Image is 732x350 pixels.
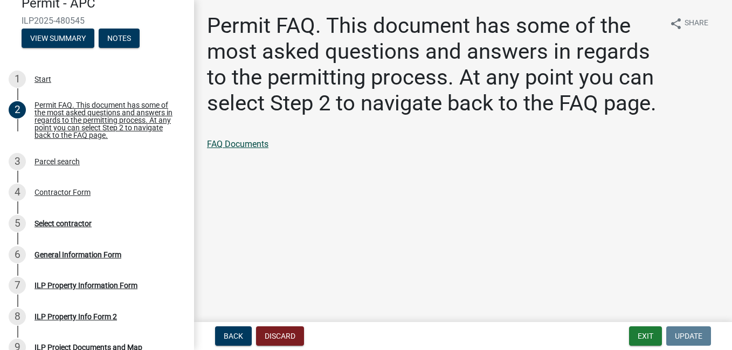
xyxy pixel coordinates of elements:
button: Discard [256,326,304,346]
button: Notes [99,29,140,48]
div: 3 [9,153,26,170]
div: ILP Property Information Form [34,282,137,289]
span: Back [224,332,243,340]
div: 6 [9,246,26,263]
div: General Information Form [34,251,121,258]
button: Exit [629,326,662,346]
wm-modal-confirm: Notes [99,34,140,43]
button: shareShare [661,13,717,34]
i: share [669,17,682,30]
div: 4 [9,184,26,201]
span: ILP2025-480545 [22,16,172,26]
button: Back [215,326,252,346]
div: Parcel search [34,158,80,165]
span: Share [685,17,708,30]
div: 8 [9,308,26,325]
div: 1 [9,71,26,88]
div: 5 [9,215,26,232]
div: Contractor Form [34,188,91,196]
span: Update [675,332,702,340]
div: 7 [9,277,26,294]
div: Permit FAQ. This document has some of the most asked questions and answers in regards to the perm... [34,101,177,139]
button: Update [666,326,711,346]
button: View Summary [22,29,94,48]
h1: Permit FAQ. This document has some of the most asked questions and answers in regards to the perm... [207,13,661,116]
div: Select contractor [34,220,92,227]
div: Start [34,75,51,83]
div: ILP Property Info Form 2 [34,313,117,320]
a: FAQ Documents [207,139,268,149]
wm-modal-confirm: Summary [22,34,94,43]
div: 2 [9,101,26,118]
